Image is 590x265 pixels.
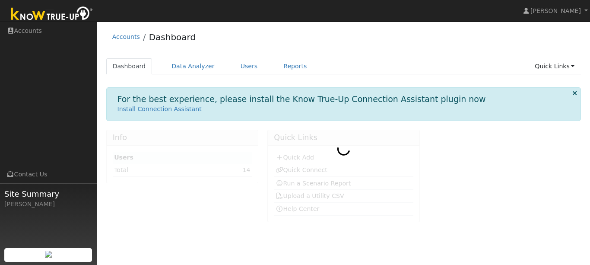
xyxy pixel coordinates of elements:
[117,94,486,104] h1: For the best experience, please install the Know True-Up Connection Assistant plugin now
[106,58,152,74] a: Dashboard
[4,200,92,209] div: [PERSON_NAME]
[149,32,196,42] a: Dashboard
[530,7,581,14] span: [PERSON_NAME]
[117,105,202,112] a: Install Connection Assistant
[528,58,581,74] a: Quick Links
[4,188,92,200] span: Site Summary
[165,58,221,74] a: Data Analyzer
[45,251,52,258] img: retrieve
[112,33,140,40] a: Accounts
[6,5,97,24] img: Know True-Up
[234,58,264,74] a: Users
[277,58,313,74] a: Reports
